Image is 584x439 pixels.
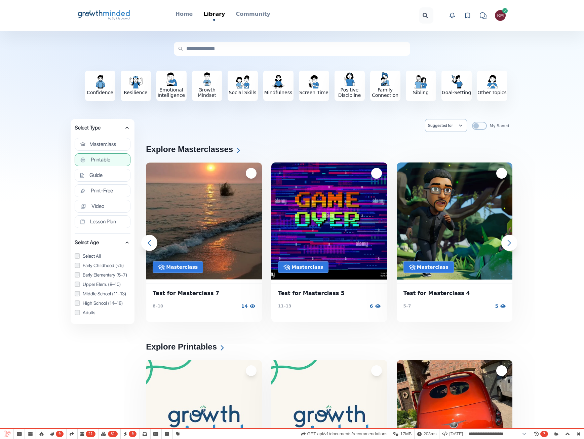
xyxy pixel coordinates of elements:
h3: Screen Time [299,90,329,95]
button: Printable [75,153,130,166]
button: Emotional Intelligence [156,71,187,101]
h3: Sibling [406,90,436,95]
button: Other Topics [477,71,507,101]
span: 81 [108,431,118,437]
div: Select Type [75,169,130,184]
span: 21 [86,431,95,437]
p: Masterclass [291,264,323,270]
input: Upper Elem. (8–10) [75,282,80,287]
img: Social Skills [236,75,249,88]
button: Positive Discipline [335,71,365,101]
span: Test for Masterclass 5 [278,289,381,297]
span: My Saved [490,122,509,130]
h3: Family Connection [370,87,400,98]
a: Community [236,10,270,19]
img: Screen Time [307,75,321,88]
h3: Positive Discipline [335,87,365,98]
p: 11–13 [278,303,291,309]
button: Masterclass [75,138,130,151]
img: Mindfulness [272,75,285,88]
button: Screen Time [299,71,329,101]
label: Early Childhood (<5) [75,262,130,269]
input: Early Childhood (<5) [75,263,80,268]
div: Select Type [75,134,130,153]
img: Resilience [129,75,143,88]
h3: Confidence [85,90,115,95]
img: Variant64.png [283,264,290,270]
button: Goal-Setting [441,71,472,101]
input: Select All [75,253,80,259]
span: Print-Free [91,187,113,194]
button: Guide [75,169,130,182]
img: Sibling [414,75,428,88]
button: Lesson Plan [75,215,130,228]
label: Early Elementary (5–7) [75,271,130,278]
span: Select Age [75,238,124,247]
h3: Social Skills [228,90,258,95]
img: Confidence [93,75,107,88]
img: BLJ Resource [146,162,262,280]
p: 5–7 [403,303,411,309]
button: Family Connection [370,71,400,101]
div: Select Type [75,215,130,231]
span: Masterclass [89,141,116,148]
img: Family Connection [379,72,392,86]
p: Masterclass [166,264,198,270]
h2: Explore Printables [143,339,230,355]
p: Community [236,10,270,18]
div: Select Type [75,184,130,200]
input: Adults [75,310,80,315]
label: Adults [75,309,130,316]
span: Test for Masterclass 7 [153,289,255,297]
h2: Explore Masterclasses [143,141,246,158]
span: Lesson Plan [90,218,116,225]
label: High School (14–18) [75,300,130,306]
button: Confidence [85,71,115,101]
img: Positive Discipline [343,72,356,86]
a: Test for Masterclass 78–10 [146,284,262,318]
h3: Emotional Intelligence [156,87,187,98]
img: Goal-Setting [450,75,463,88]
button: Suggested for [428,122,464,129]
h3: Growth Mindset [192,87,222,98]
span: 0 [129,431,137,437]
button: Video [75,200,130,213]
input: Middle School (11–13) [75,291,80,296]
img: BLJ Resource [397,162,513,280]
input: High School (14–18) [75,300,80,306]
p: Home [176,10,193,18]
img: BLJ Resource [271,162,387,280]
div: Select Age [75,249,130,319]
div: Select Type [75,153,130,169]
button: Resilience [121,71,151,101]
button: Roman Man [495,10,506,21]
span: Suggested for [428,123,457,128]
p: 5 [495,303,499,310]
a: Test for Masterclass 45–7 [397,284,513,318]
img: Growth Mindset [200,72,214,86]
button: Sibling [406,71,436,101]
span: 0 [56,431,64,437]
span: 7 [540,431,548,437]
h3: Mindfulness [263,90,294,95]
p: 6 [370,303,373,310]
h3: Other Topics [477,90,507,95]
button: Mindfulness [263,71,294,101]
button: Growth Mindset [192,71,222,101]
p: 8–10 [153,303,163,309]
label: Upper Elem. (8–10) [75,281,130,288]
span: Printable [91,156,110,163]
a: Library [203,10,225,21]
p: Masterclass [417,264,449,270]
button: Select Age [75,238,130,247]
img: Variant64.png [409,264,416,270]
h3: Goal-Setting [441,90,472,95]
div: Select Type [75,200,130,215]
label: Middle School (11–13) [75,290,130,297]
p: 14 [241,303,247,310]
span: Select Type [75,123,124,133]
img: Other Topics [485,75,499,88]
